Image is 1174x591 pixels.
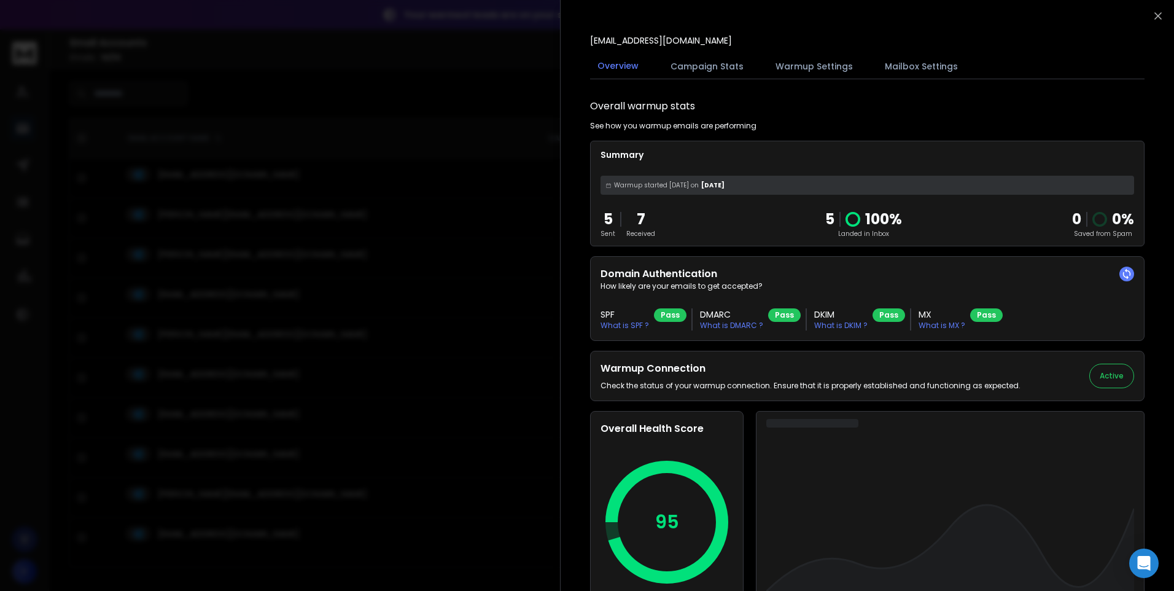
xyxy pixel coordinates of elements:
h3: DKIM [814,308,868,321]
h2: Overall Health Score [601,421,733,436]
p: What is DMARC ? [700,321,763,331]
button: Campaign Stats [663,53,751,80]
p: How likely are your emails to get accepted? [601,281,1134,291]
div: Pass [873,308,905,322]
h1: Overall warmup stats [590,99,695,114]
p: See how you warmup emails are performing [590,121,756,131]
button: Warmup Settings [768,53,860,80]
h3: DMARC [700,308,763,321]
h3: MX [919,308,965,321]
p: Check the status of your warmup connection. Ensure that it is properly established and functionin... [601,381,1020,391]
p: Summary [601,149,1134,161]
p: 0 % [1112,209,1134,229]
p: 5 [825,209,834,229]
p: [EMAIL_ADDRESS][DOMAIN_NAME] [590,34,732,47]
h3: SPF [601,308,649,321]
p: What is DKIM ? [814,321,868,331]
p: What is SPF ? [601,321,649,331]
div: Open Intercom Messenger [1129,549,1159,578]
span: Warmup started [DATE] on [614,181,699,190]
div: Pass [654,308,686,322]
div: Pass [970,308,1003,322]
p: Received [626,229,655,238]
h2: Warmup Connection [601,361,1020,376]
p: Saved from Spam [1072,229,1134,238]
h2: Domain Authentication [601,267,1134,281]
div: Pass [768,308,801,322]
p: 5 [601,209,615,229]
div: [DATE] [601,176,1134,195]
button: Overview [590,52,646,80]
p: What is MX ? [919,321,965,331]
p: Sent [601,229,615,238]
p: 100 % [865,209,902,229]
strong: 0 [1072,209,1081,229]
p: 95 [655,511,679,533]
p: Landed in Inbox [825,229,902,238]
p: 7 [626,209,655,229]
button: Active [1089,364,1134,388]
button: Mailbox Settings [877,53,965,80]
